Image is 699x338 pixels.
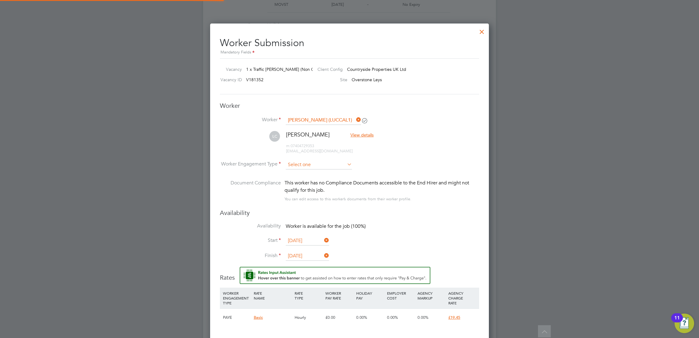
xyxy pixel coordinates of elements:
label: Start [220,237,281,244]
span: LC [269,131,280,142]
label: Vacancy ID [217,77,242,82]
span: m: [286,143,291,148]
span: Countryside Properties UK Ltd [347,67,406,72]
button: Open Resource Center, 11 new notifications [675,314,694,333]
div: EMPLOYER COST [385,288,416,303]
h3: Worker [220,102,479,110]
input: Search for... [286,116,361,125]
label: Vacancy [217,67,242,72]
span: 0.00% [356,315,367,320]
span: Basic [254,315,263,320]
label: Site [313,77,347,82]
div: RATE TYPE [293,288,324,303]
span: 0.00% [387,315,398,320]
h3: Rates [220,267,479,282]
label: Finish [220,253,281,259]
div: PAYE [221,309,252,326]
label: Availability [220,223,281,229]
div: £0.00 [324,309,355,326]
label: Document Compliance [220,179,281,202]
label: Worker Engagement Type [220,161,281,167]
span: [EMAIL_ADDRESS][DOMAIN_NAME] [286,148,353,154]
span: 1 x Traffic [PERSON_NAME] (Non CPCS) (… [246,67,330,72]
div: This worker has no Compliance Documents accessible to the End Hirer and might not qualify for thi... [285,179,479,194]
button: Rate Assistant [240,267,430,284]
h2: Worker Submission [220,32,479,56]
div: AGENCY CHARGE RATE [447,288,478,308]
div: WORKER PAY RATE [324,288,355,303]
span: £19.45 [448,315,460,320]
div: AGENCY MARKUP [416,288,447,303]
div: WORKER ENGAGEMENT TYPE [221,288,252,308]
label: Worker [220,117,281,123]
span: 07404729353 [286,143,314,148]
span: Worker is available for the job (100%) [286,223,366,229]
div: HOLIDAY PAY [355,288,385,303]
div: Mandatory Fields [220,49,479,56]
div: Hourly [293,309,324,326]
span: 0.00% [418,315,428,320]
div: You can edit access to this worker’s documents from their worker profile. [285,195,411,203]
span: [PERSON_NAME] [286,131,330,138]
input: Select one [286,252,329,261]
span: View details [350,132,374,138]
div: RATE NAME [252,288,293,303]
span: Overstone Leys [352,77,382,82]
label: Client Config [313,67,343,72]
input: Select one [286,236,329,245]
div: 11 [674,318,680,326]
input: Select one [286,160,352,169]
h3: Availability [220,209,479,217]
span: V181352 [246,77,263,82]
